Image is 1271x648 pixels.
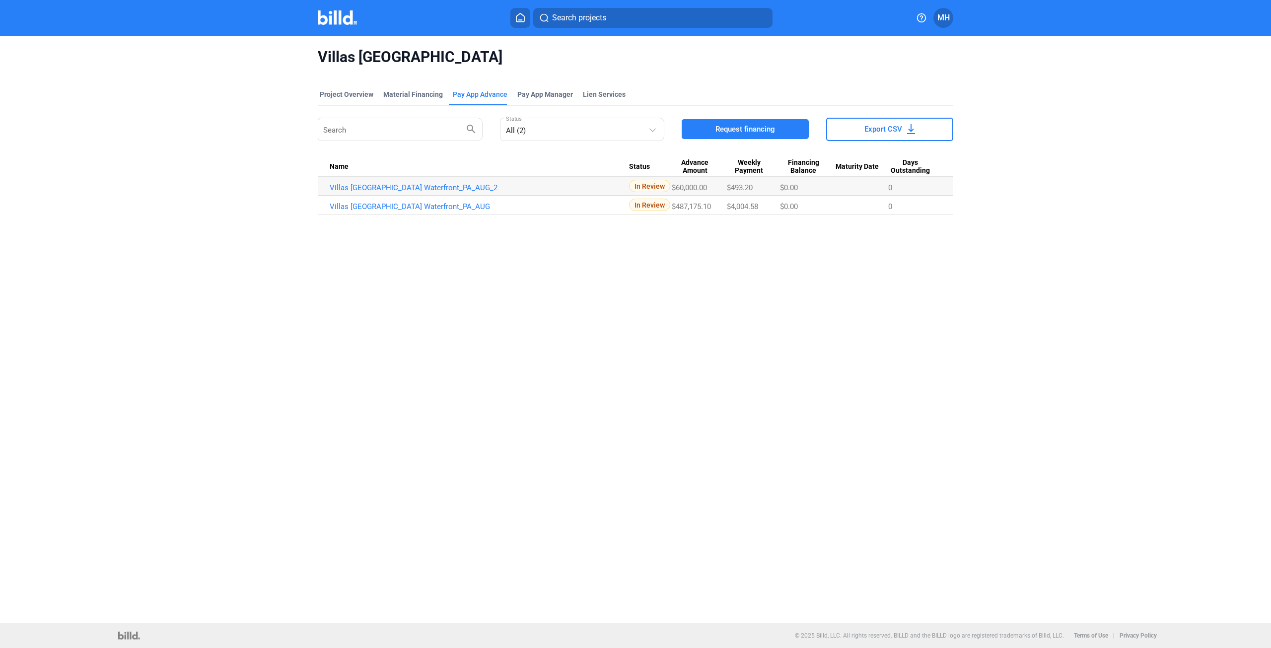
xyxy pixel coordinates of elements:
[888,202,892,211] span: 0
[517,89,573,99] span: Pay App Manager
[583,89,626,99] div: Lien Services
[888,183,892,192] span: 0
[1113,632,1115,639] p: |
[383,89,443,99] div: Material Financing
[629,199,670,211] span: In Review
[672,202,711,211] span: $487,175.10
[552,12,606,24] span: Search projects
[672,158,717,175] span: Advance Amount
[506,126,526,135] mat-select-trigger: All (2)
[629,180,670,192] span: In Review
[715,124,775,134] span: Request financing
[864,124,902,134] span: Export CSV
[1120,632,1157,639] b: Privacy Policy
[727,183,753,192] span: $493.20
[629,162,650,171] span: Status
[453,89,507,99] div: Pay App Advance
[727,158,772,175] span: Weekly Payment
[320,89,373,99] div: Project Overview
[937,12,950,24] span: MH
[836,162,879,171] span: Maturity Date
[672,183,707,192] span: $60,000.00
[727,202,758,211] span: $4,004.58
[795,632,1064,639] p: © 2025 Billd, LLC. All rights reserved. BILLD and the BILLD logo are registered trademarks of Bil...
[780,202,798,211] span: $0.00
[888,158,932,175] span: Days Outstanding
[118,632,140,640] img: logo
[318,10,357,25] img: Billd Company Logo
[780,183,798,192] span: $0.00
[1074,632,1108,639] b: Terms of Use
[780,158,827,175] span: Financing Balance
[318,48,953,67] span: Villas [GEOGRAPHIC_DATA]
[330,202,629,211] a: Villas [GEOGRAPHIC_DATA] Waterfront_PA_AUG
[465,123,477,135] mat-icon: search
[330,183,629,192] a: Villas [GEOGRAPHIC_DATA] Waterfront_PA_AUG_2
[330,162,349,171] span: Name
